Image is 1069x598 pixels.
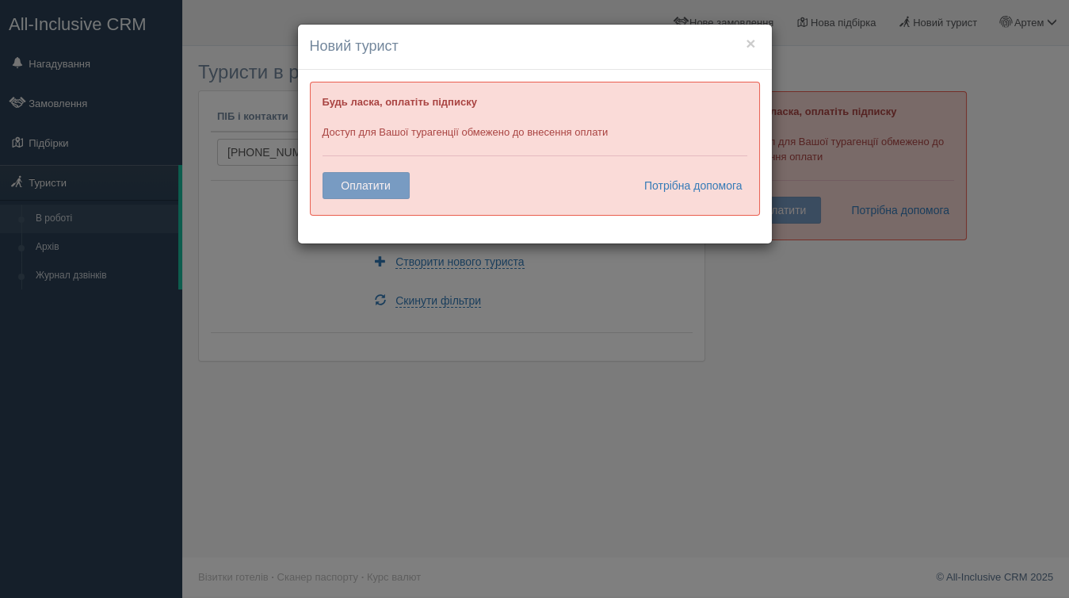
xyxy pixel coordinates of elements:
[634,172,743,199] a: Потрібна допомога
[310,82,760,216] div: Доступ для Вашої турагенції обмежено до внесення оплати
[323,96,477,108] b: Будь ласка, оплатіть підписку
[310,36,760,57] h4: Новий турист
[746,35,755,52] button: ×
[323,172,410,199] button: Оплатити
